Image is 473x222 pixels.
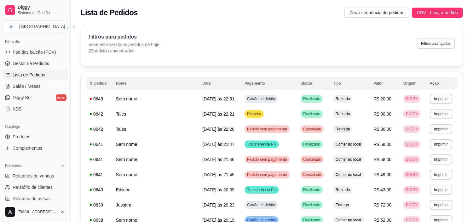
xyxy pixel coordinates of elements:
span: Comer no local [334,172,362,177]
span: Sistema de Gestão [18,10,65,15]
span: Diggy [18,5,65,10]
td: Edilene [112,182,199,197]
button: Imprimir [430,94,452,104]
span: Retirada [334,127,351,132]
span: R$ 30,00 [374,111,392,117]
span: Cartão de débito [246,96,276,101]
span: Pedido sem pagamento [246,157,288,162]
div: 0641 [89,156,108,163]
button: Imprimir [430,200,452,210]
th: Nome [112,77,199,90]
div: 0639 [89,202,108,208]
span: [DATE] às 22:21 [202,111,234,117]
a: Gestor de Pedidos [3,58,68,69]
th: N. pedido [86,77,112,90]
span: R$ 30,00 [374,127,392,132]
a: KDS [3,104,68,114]
th: Data [199,77,241,90]
span: Cartão de débito [246,202,276,207]
th: Pagamento [241,77,297,90]
span: R$ 72,00 [374,202,392,207]
span: DIGGY [405,187,419,192]
span: Comer no local [334,142,362,147]
span: Gestor de Pedidos [13,60,49,67]
th: Valor [370,77,400,90]
div: 0641 [89,141,108,147]
span: Retirada [334,111,351,117]
span: Entrega [334,202,350,207]
th: Tipo [329,77,370,90]
div: 0642 [89,126,108,132]
td: Sem nome [112,91,199,106]
p: Filtros para pedidos [89,33,161,41]
span: DIGGY [405,142,419,147]
span: R$ 58,00 [374,157,392,162]
button: Select a team [3,20,68,33]
span: R$ 20,00 [374,96,392,101]
span: Complementos [13,145,42,151]
a: Relatório de mesas [3,194,68,204]
a: Lista de Pedidos [3,70,68,80]
span: Lista de Pedidos [13,72,45,78]
span: Relatório de mesas [13,195,51,202]
button: Filtros avançados [417,39,455,49]
span: Pedido sem pagamento [246,172,288,177]
span: [DATE] às 20:23 [202,202,234,207]
div: [GEOGRAPHIC_DATA] ... [19,23,69,30]
a: Diggy Botnovo [3,93,68,103]
p: Você está vendo os pedidos de hoje. [89,41,161,48]
button: Imprimir [430,109,452,119]
button: [EMAIL_ADDRESS][DOMAIN_NAME] [3,204,68,219]
span: Zerar sequência de pedidos [349,9,404,16]
span: Dinheiro [246,111,262,117]
a: Produtos [3,132,68,142]
div: Dia a dia [3,37,68,47]
div: 0642 [89,111,108,117]
a: DiggySistema de Gestão [3,3,68,18]
div: 0640 [89,187,108,193]
span: Cancelado [302,157,322,162]
button: Imprimir [430,170,452,180]
span: Retirada [334,187,351,192]
span: PDV - Lançar pedido [417,9,458,16]
span: Finalizado [302,187,322,192]
span: Transferência Pix [246,142,278,147]
span: [DATE] às 21:47 [202,142,234,147]
a: Salão / Mesas [3,81,68,91]
span: DIGGY [405,127,419,132]
span: Finalizado [302,96,322,101]
span: [EMAIL_ADDRESS][DOMAIN_NAME] [18,209,58,214]
span: Retirada [334,96,351,101]
p: 23 pedidos encontrados [89,48,161,54]
span: DIGGY [405,111,419,117]
th: Origem [400,77,426,90]
span: KDS [13,106,22,112]
span: Pedidos balcão (PDV) [13,49,56,55]
th: Ação [426,77,458,90]
a: Relatórios de vendas [3,171,68,181]
td: Tales [112,122,199,137]
span: Diggy Bot [13,94,32,101]
span: Cancelado [302,127,322,132]
td: Tales [112,106,199,122]
span: Transferência Pix [246,187,278,192]
span: R$ 58,00 [374,142,392,147]
button: Zerar sequência de pedidos [344,8,409,18]
button: Imprimir [430,139,452,149]
span: Comer no local [334,157,362,162]
span: Finalizado [302,202,322,207]
h2: Lista de Pedidos [81,8,138,18]
td: Sem nome [112,137,199,152]
span: DIGGY [405,202,419,207]
span: [DATE] às 21:45 [202,172,234,177]
a: Relatório de clientes [3,182,68,192]
span: DIGGY [405,96,419,101]
span: Finalizado [302,142,322,147]
span: Cancelado [302,172,322,177]
a: Complementos [3,143,68,153]
span: V [8,23,14,30]
td: Sem nome [112,152,199,167]
button: Imprimir [430,124,452,134]
span: Finalizado [302,111,322,117]
td: Sem nome [112,167,199,182]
